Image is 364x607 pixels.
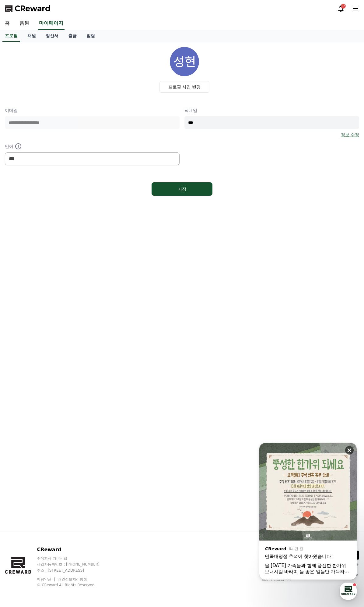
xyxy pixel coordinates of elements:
[5,4,51,13] a: CReward
[159,81,210,93] label: 프로필 사진 변경
[37,568,111,573] p: 주소 : [STREET_ADDRESS]
[15,17,34,30] a: 음원
[19,202,23,207] span: 홈
[37,546,111,553] p: CReward
[184,107,359,113] p: 닉네임
[341,132,359,138] a: 정보 수정
[56,203,63,208] span: 대화
[37,583,111,587] p: © CReward All Rights Reserved.
[40,193,79,209] a: 대화
[5,107,180,113] p: 이메일
[170,47,199,76] img: profile_image
[2,30,20,42] a: 프로필
[152,182,212,196] button: 저장
[82,30,100,42] a: 알림
[341,4,346,9] div: 13
[94,202,101,207] span: 설정
[63,30,82,42] a: 출금
[41,30,63,42] a: 정산서
[164,186,200,192] div: 저장
[37,562,111,567] p: 사업자등록번호 : [PHONE_NUMBER]
[37,577,56,581] a: 이용약관
[23,30,41,42] a: 채널
[58,577,87,581] a: 개인정보처리방침
[79,193,117,209] a: 설정
[5,143,180,150] p: 언어
[337,5,345,12] a: 13
[38,17,65,30] a: 마이페이지
[37,556,111,561] p: 주식회사 와이피랩
[15,4,51,13] span: CReward
[2,193,40,209] a: 홈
